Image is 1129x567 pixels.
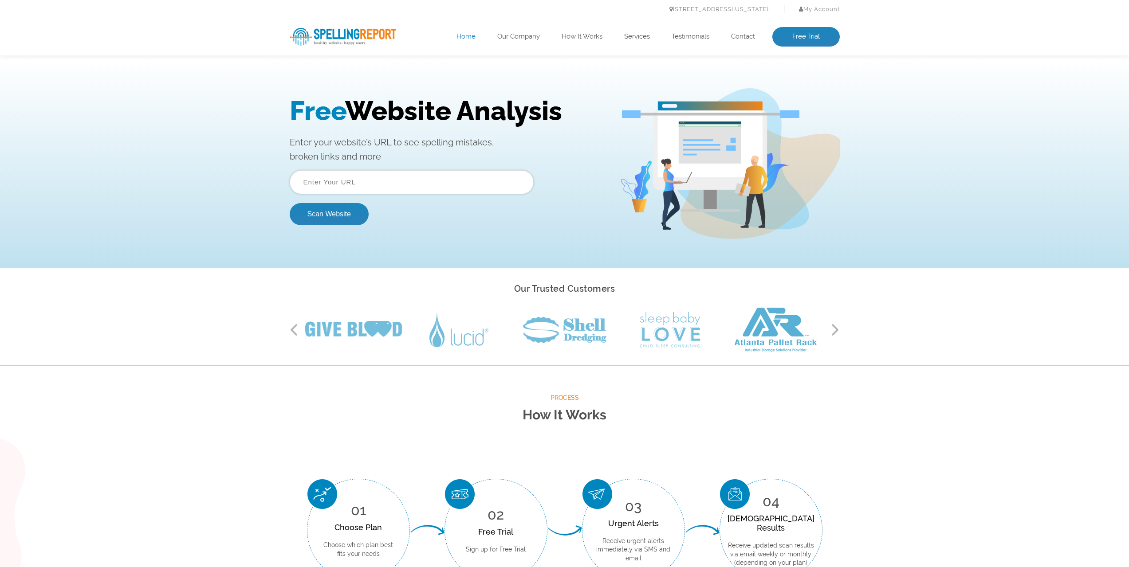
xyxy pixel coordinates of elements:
[429,313,488,347] img: Lucid
[720,479,750,509] img: Scan Result
[620,29,840,180] img: Free Webiste Analysis
[351,502,366,518] span: 01
[596,537,671,563] p: Receive urgent alerts immediately via SMS and email
[290,144,369,166] button: Scan Website
[622,51,799,59] img: Free Webiste Analysis
[307,479,337,509] img: Choose Plan
[290,36,606,67] h1: Website Analysis
[290,392,840,403] span: Process
[582,479,612,509] img: Urgent Alerts
[290,76,606,104] p: Enter your website’s URL to see spelling mistakes, broken links and more
[728,514,814,532] div: [DEMOGRAPHIC_DATA] Results
[625,498,641,514] span: 03
[640,312,700,348] img: Sleep Baby Love
[523,317,606,343] img: Shell Dredging
[321,541,396,558] p: Choose which plan best fits your needs
[596,519,671,528] div: Urgent Alerts
[763,493,779,509] span: 04
[290,403,840,427] h2: How It Works
[466,527,526,536] div: Free Trial
[831,323,840,336] button: Next
[321,523,396,532] div: Choose Plan
[466,545,526,554] p: Sign up for Free Trial
[290,36,345,67] span: Free
[488,506,504,523] span: 02
[290,281,840,297] h2: Our Trusted Customers
[290,323,299,336] button: Previous
[290,111,534,135] input: Enter Your URL
[445,479,475,509] img: Free Trial
[305,321,402,339] img: Give Blood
